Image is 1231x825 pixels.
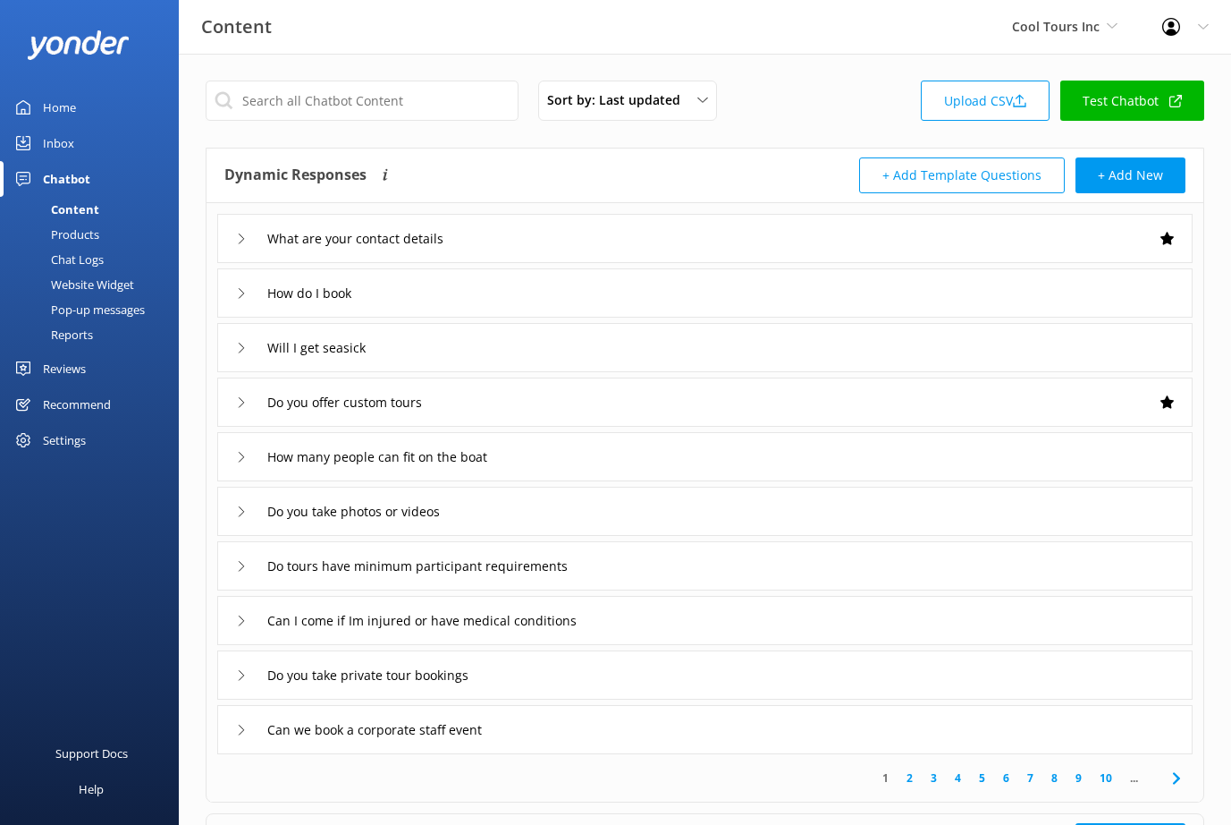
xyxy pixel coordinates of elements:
[1042,770,1067,787] a: 8
[206,81,519,121] input: Search all Chatbot Content
[79,771,104,807] div: Help
[55,736,128,771] div: Support Docs
[1018,770,1042,787] a: 7
[11,322,179,347] a: Reports
[11,272,179,297] a: Website Widget
[43,422,86,458] div: Settings
[1091,770,1121,787] a: 10
[27,30,130,60] img: yonder-white-logo.png
[43,125,74,161] div: Inbox
[224,157,367,193] h4: Dynamic Responses
[43,89,76,125] div: Home
[11,297,179,322] a: Pop-up messages
[1075,157,1185,193] button: + Add New
[201,13,272,41] h3: Content
[547,90,691,110] span: Sort by: Last updated
[11,247,179,272] a: Chat Logs
[873,770,898,787] a: 1
[970,770,994,787] a: 5
[1121,770,1147,787] span: ...
[11,222,99,247] div: Products
[11,297,145,322] div: Pop-up messages
[43,351,86,387] div: Reviews
[946,770,970,787] a: 4
[43,387,111,422] div: Recommend
[1012,18,1100,35] span: Cool Tours Inc
[922,770,946,787] a: 3
[859,157,1065,193] button: + Add Template Questions
[1067,770,1091,787] a: 9
[1060,81,1204,121] a: Test Chatbot
[11,272,134,297] div: Website Widget
[11,197,99,222] div: Content
[11,197,179,222] a: Content
[11,222,179,247] a: Products
[43,161,90,197] div: Chatbot
[11,322,93,347] div: Reports
[921,81,1050,121] a: Upload CSV
[994,770,1018,787] a: 6
[11,247,104,272] div: Chat Logs
[898,770,922,787] a: 2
